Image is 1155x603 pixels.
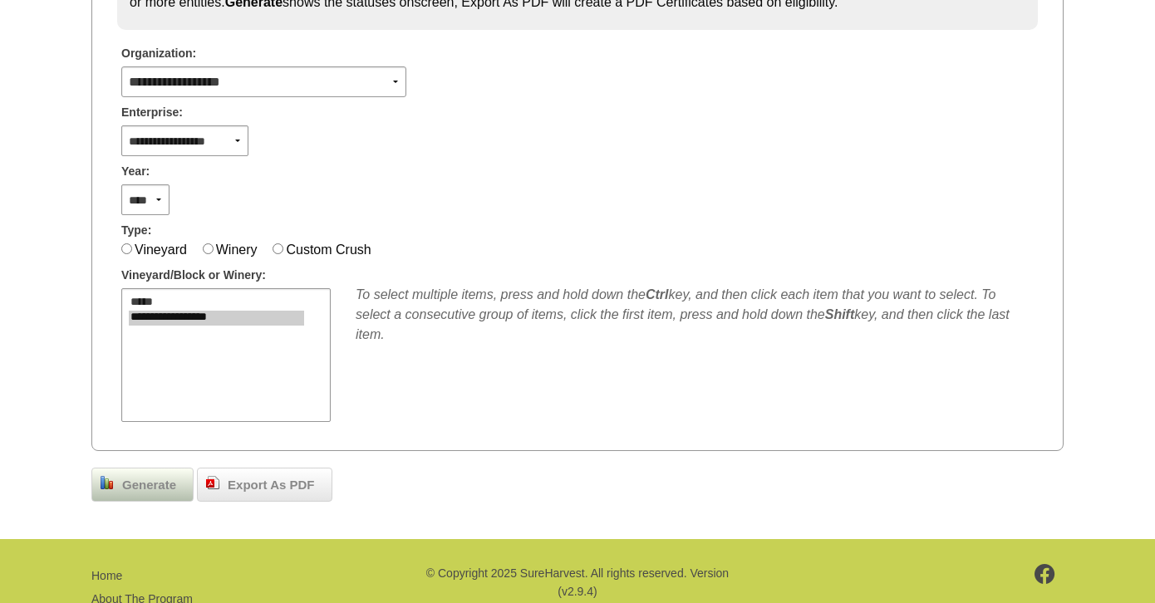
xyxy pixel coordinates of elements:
[121,163,150,180] span: Year:
[216,243,258,257] label: Winery
[91,468,194,502] a: Generate
[1035,564,1055,584] img: footer-facebook.png
[424,564,731,601] p: © Copyright 2025 SureHarvest. All rights reserved. Version (v2.9.4)
[121,222,151,239] span: Type:
[197,468,332,502] a: Export As PDF
[121,104,183,121] span: Enterprise:
[101,476,114,489] img: chart_bar.png
[121,45,196,62] span: Organization:
[206,476,219,489] img: doc_pdf.png
[356,285,1034,345] div: To select multiple items, press and hold down the key, and then click each item that you want to ...
[91,569,122,582] a: Home
[286,243,371,257] label: Custom Crush
[135,243,187,257] label: Vineyard
[114,476,184,495] span: Generate
[825,307,855,321] b: Shift
[121,267,266,284] span: Vineyard/Block or Winery:
[219,476,322,495] span: Export As PDF
[646,287,669,301] b: Ctrl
